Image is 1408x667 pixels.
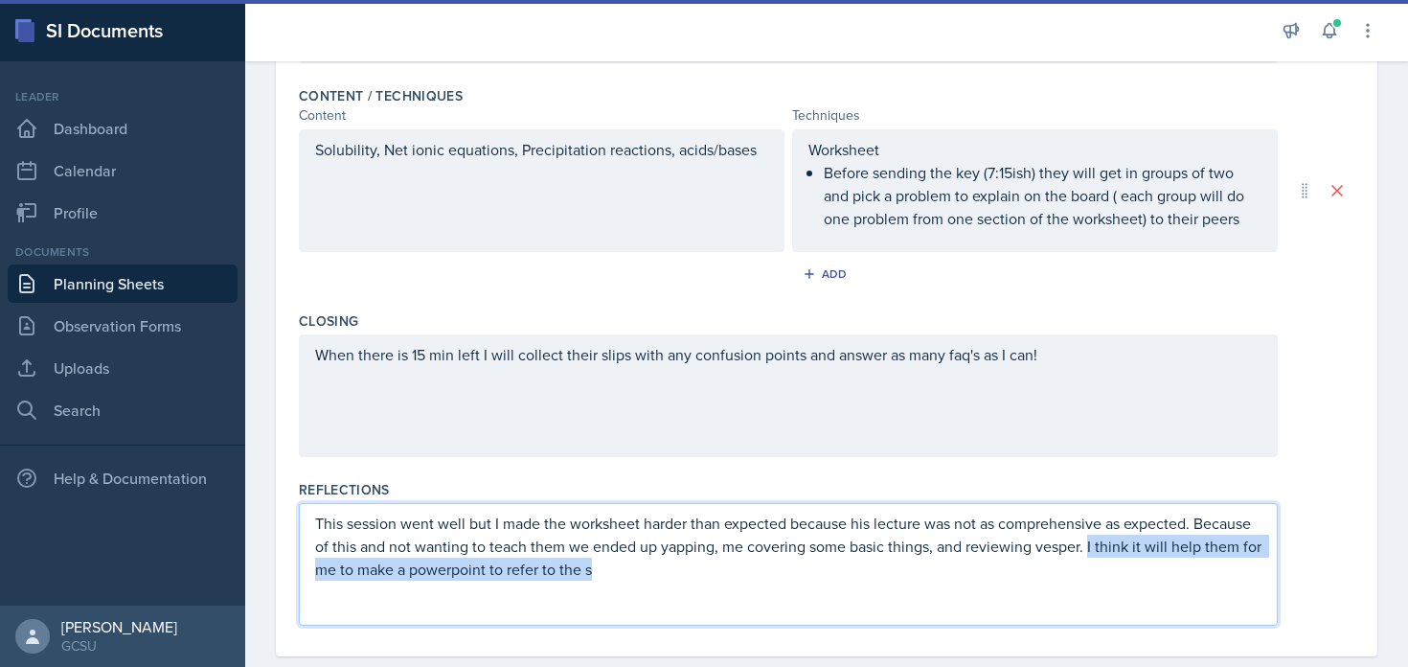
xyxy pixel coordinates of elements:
[8,264,238,303] a: Planning Sheets
[8,243,238,261] div: Documents
[824,161,1261,230] p: Before sending the key (7:15ish) they will get in groups of two and pick a problem to explain on ...
[8,88,238,105] div: Leader
[315,343,1261,366] p: When there is 15 min left I will collect their slips with any confusion points and answer as many...
[61,636,177,655] div: GCSU
[8,194,238,232] a: Profile
[299,105,784,126] div: Content
[808,138,1261,161] p: Worksheet
[315,512,1261,581] p: This session went well but I made the worksheet harder than expected because his lecture was not ...
[315,138,768,161] p: Solubility, Net ionic equations, Precipitation reactions, acids/bases
[8,109,238,148] a: Dashboard
[8,391,238,429] a: Search
[792,105,1278,126] div: Techniques
[299,86,463,105] label: Content / Techniques
[806,266,848,282] div: Add
[8,459,238,497] div: Help & Documentation
[8,151,238,190] a: Calendar
[796,260,858,288] button: Add
[8,307,238,345] a: Observation Forms
[61,617,177,636] div: [PERSON_NAME]
[299,480,390,499] label: Reflections
[8,349,238,387] a: Uploads
[299,311,358,331] label: Closing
